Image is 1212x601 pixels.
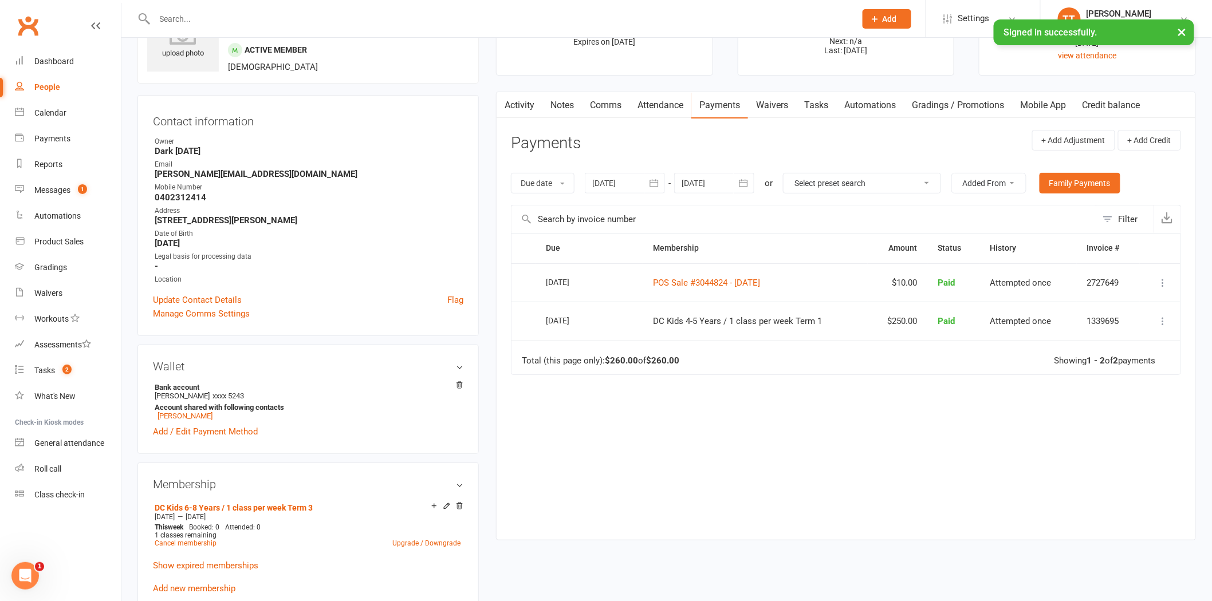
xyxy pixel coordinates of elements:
[153,110,463,128] h3: Contact information
[1058,7,1081,30] div: TT
[34,490,85,499] div: Class check-in
[883,14,897,23] span: Add
[1054,356,1156,366] div: Showing of payments
[868,302,927,341] td: $250.00
[1013,92,1075,118] a: Mobile App
[15,126,121,152] a: Payments
[213,392,244,400] span: xxxx 5243
[1058,51,1117,60] a: view attendance
[979,234,1076,263] th: History
[155,523,168,531] span: This
[152,512,463,521] div: —
[836,92,904,118] a: Automations
[15,255,121,280] a: Gradings
[1172,19,1193,44] button: ×
[691,92,748,118] a: Payments
[62,365,72,374] span: 2
[15,100,121,126] a: Calendar
[605,355,638,366] strong: $260.00
[765,176,773,190] div: or
[155,261,463,271] strong: -
[153,293,242,307] a: Update Contact Details
[646,355,679,366] strong: $260.00
[511,173,574,193] button: Due date
[155,503,313,512] a: DC Kids 6-8 Years / 1 class per week Term 3
[155,159,463,170] div: Email
[15,280,121,306] a: Waivers
[654,316,823,326] span: DC Kids 4-5 Years / 1 class per week Term 1
[78,184,87,194] span: 1
[245,45,307,54] span: Active member
[1075,92,1148,118] a: Credit balance
[958,6,990,31] span: Settings
[1004,27,1097,38] span: Signed in successfully.
[511,205,1097,233] input: Search by invoice number
[189,523,219,531] span: Booked: 0
[14,11,42,40] a: Clubworx
[15,177,121,203] a: Messages 1
[15,482,121,508] a: Class kiosk mode
[153,381,463,422] li: [PERSON_NAME]
[511,135,581,152] h3: Payments
[155,383,458,392] strong: Bank account
[34,185,70,195] div: Messages
[1097,205,1154,233] button: Filter
[643,234,868,263] th: Membership
[228,62,318,72] span: [DEMOGRAPHIC_DATA]
[546,273,599,291] div: [DATE]
[151,11,848,27] input: Search...
[155,403,458,412] strong: Account shared with following contacts
[990,316,1051,326] span: Attempted once
[155,238,463,248] strong: [DATE]
[1087,19,1152,29] div: Dark [DATE]
[152,523,186,531] div: week
[522,356,679,366] div: Total (this page only): of
[34,366,55,375] div: Tasks
[863,9,911,29] button: Add
[11,562,39,590] iframe: Intercom live chat
[34,134,70,143] div: Payments
[34,263,67,272] div: Gradings
[34,288,62,298] div: Waivers
[155,539,217,547] a: Cancel membership
[153,478,463,491] h3: Membership
[796,92,836,118] a: Tasks
[155,228,463,239] div: Date of Birth
[34,57,74,66] div: Dashboard
[225,523,261,531] span: Attended: 0
[155,531,217,539] span: 1 classes remaining
[15,430,121,456] a: General attendance kiosk mode
[15,383,121,409] a: What's New
[155,513,175,521] span: [DATE]
[546,311,599,329] div: [DATE]
[34,314,69,323] div: Workouts
[155,169,463,179] strong: [PERSON_NAME][EMAIL_ADDRESS][DOMAIN_NAME]
[15,152,121,177] a: Reports
[15,229,121,255] a: Product Sales
[15,332,121,358] a: Assessments
[497,92,542,118] a: Activity
[155,251,463,262] div: Legal basis for processing data
[15,74,121,100] a: People
[153,360,463,373] h3: Wallet
[868,263,927,302] td: $10.00
[868,234,927,263] th: Amount
[990,278,1051,288] span: Attempted once
[951,173,1026,193] button: Added From
[158,412,213,420] a: [PERSON_NAME]
[1040,173,1120,193] a: Family Payments
[15,203,121,229] a: Automations
[155,215,463,226] strong: [STREET_ADDRESS][PERSON_NAME]
[1118,130,1181,151] button: + Add Credit
[1077,263,1140,302] td: 2727649
[34,108,66,117] div: Calendar
[1087,355,1105,366] strong: 1 - 2
[34,438,104,448] div: General attendance
[904,92,1013,118] a: Gradings / Promotions
[447,293,463,307] a: Flag
[1077,234,1140,263] th: Invoice #
[927,234,979,263] th: Status
[1087,9,1152,19] div: [PERSON_NAME]
[629,92,691,118] a: Attendance
[15,49,121,74] a: Dashboard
